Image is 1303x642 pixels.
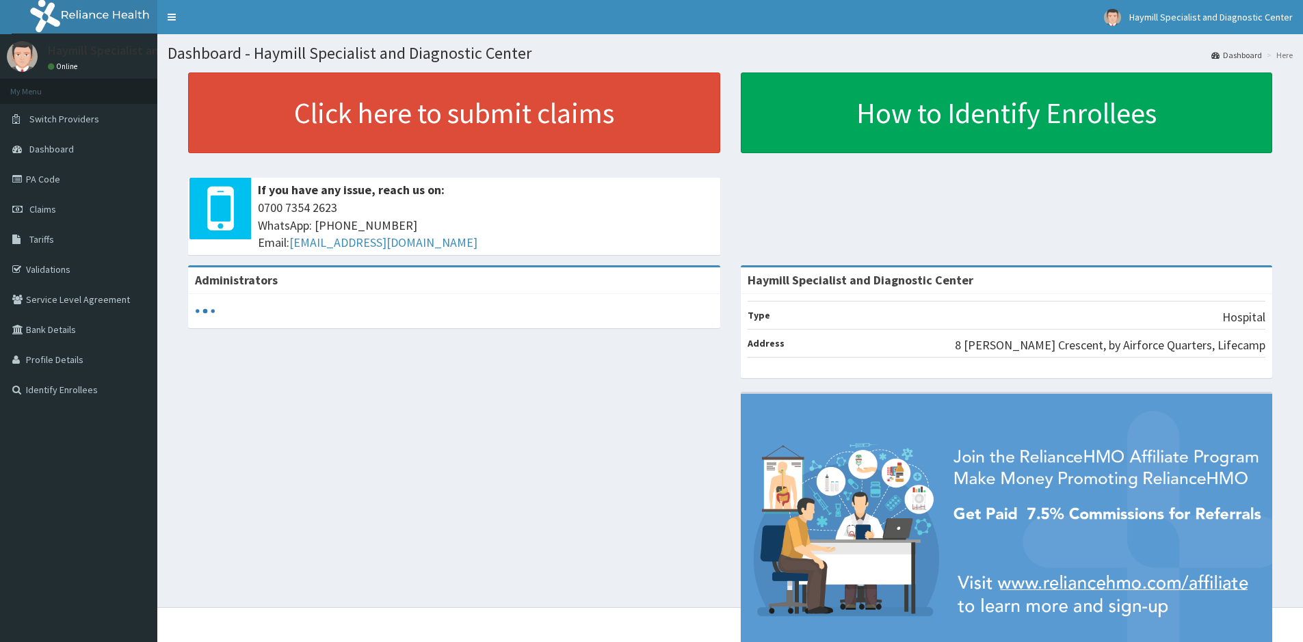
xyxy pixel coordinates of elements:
span: Switch Providers [29,113,99,125]
p: 8 [PERSON_NAME] Crescent, by Airforce Quarters, Lifecamp [955,336,1265,354]
a: Online [48,62,81,71]
b: Address [748,337,785,349]
strong: Haymill Specialist and Diagnostic Center [748,272,973,288]
li: Here [1263,49,1293,61]
a: How to Identify Enrollees [741,72,1273,153]
b: Administrators [195,272,278,288]
span: Haymill Specialist and Diagnostic Center [1129,11,1293,23]
img: User Image [1104,9,1121,26]
b: If you have any issue, reach us on: [258,182,445,198]
p: Haymill Specialist and Diagnostic Center [48,44,265,57]
b: Type [748,309,770,321]
img: User Image [7,41,38,72]
span: Dashboard [29,143,74,155]
span: 0700 7354 2623 WhatsApp: [PHONE_NUMBER] Email: [258,199,713,252]
h1: Dashboard - Haymill Specialist and Diagnostic Center [168,44,1293,62]
svg: audio-loading [195,301,215,321]
a: Dashboard [1211,49,1262,61]
a: Click here to submit claims [188,72,720,153]
a: [EMAIL_ADDRESS][DOMAIN_NAME] [289,235,477,250]
span: Tariffs [29,233,54,245]
p: Hospital [1222,308,1265,326]
span: Claims [29,203,56,215]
